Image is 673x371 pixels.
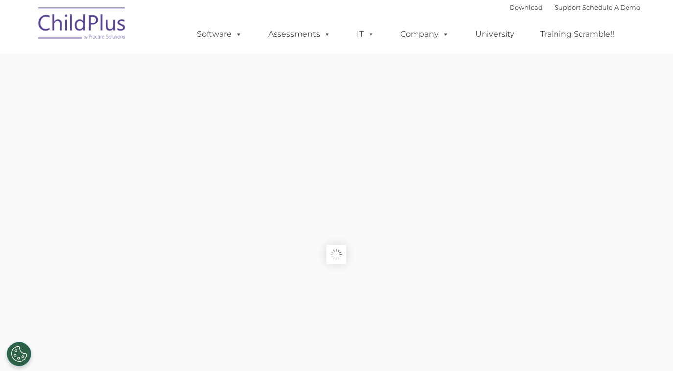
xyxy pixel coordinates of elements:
a: Software [187,24,252,44]
a: Assessments [258,24,341,44]
a: Training Scramble!! [531,24,624,44]
a: Company [391,24,459,44]
a: Support [555,3,580,11]
a: Schedule A Demo [582,3,640,11]
button: Cookies Settings [7,342,31,366]
a: University [465,24,524,44]
a: Download [510,3,543,11]
img: ChildPlus by Procare Solutions [33,0,131,49]
font: | [510,3,640,11]
a: IT [347,24,384,44]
